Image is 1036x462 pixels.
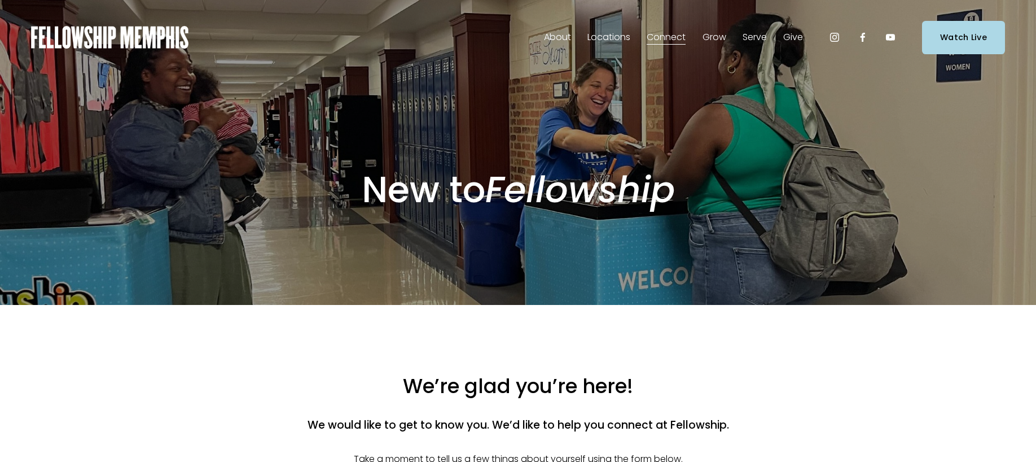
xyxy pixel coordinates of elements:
span: Serve [743,29,767,46]
h4: We would like to get to know you. We’d like to help you connect at Fellowship. [264,418,772,433]
a: YouTube [885,32,896,43]
a: folder dropdown [587,28,630,46]
span: About [544,29,571,46]
a: folder dropdown [783,28,803,46]
span: Give [783,29,803,46]
a: Watch Live [922,21,1005,54]
span: Connect [647,29,686,46]
h3: We’re glad you’re here! [264,373,772,400]
h1: New to [264,168,772,212]
a: folder dropdown [544,28,571,46]
span: Locations [587,29,630,46]
em: Fellowship [485,164,675,215]
a: folder dropdown [703,28,726,46]
a: folder dropdown [743,28,767,46]
img: Fellowship Memphis [31,26,188,49]
span: Grow [703,29,726,46]
a: Facebook [857,32,868,43]
a: folder dropdown [647,28,686,46]
a: Instagram [829,32,840,43]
